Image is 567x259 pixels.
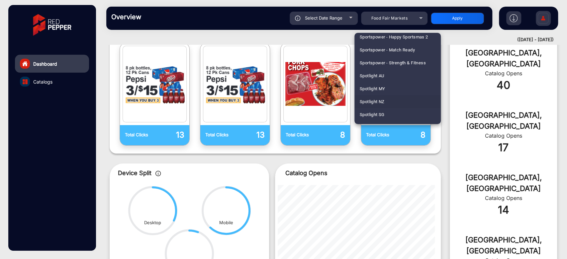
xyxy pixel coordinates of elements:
span: Sportspower - Match Ready [360,43,415,56]
span: Spotlight MY [360,82,385,95]
span: Spotlight SG [360,108,385,121]
span: Spotlight AU [360,69,384,82]
span: Star Discount Chemist Pharmacy [360,121,426,134]
span: Spotlight NZ [360,95,385,108]
span: Sportspower - Happy Sportsmas 2 [360,31,428,43]
span: Sportspower - Strength & Fitness [360,56,426,69]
